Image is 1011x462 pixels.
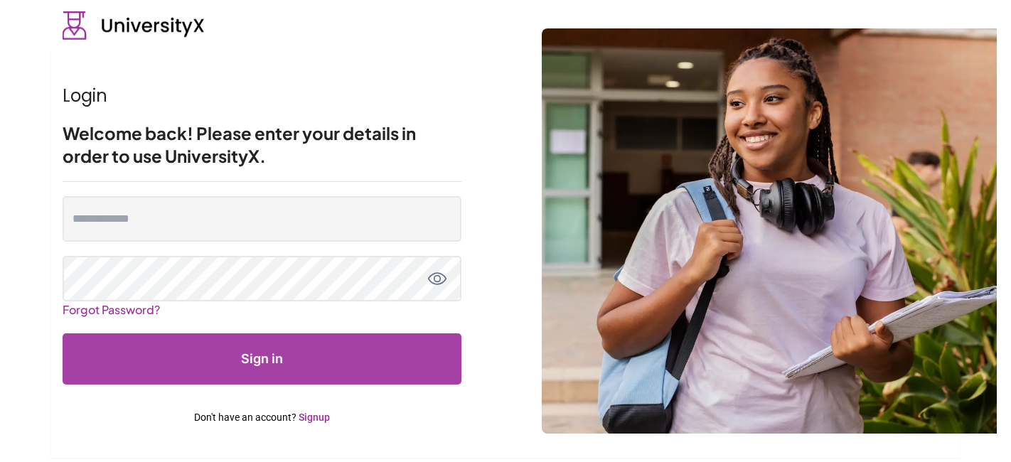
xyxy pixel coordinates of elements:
[427,269,447,289] button: toggle password view
[63,333,461,385] button: Submit form
[63,410,461,424] p: Don't have an account?
[542,28,997,434] img: login background
[299,412,330,423] a: Signup
[63,296,160,323] a: Forgot Password?
[63,85,461,107] h1: Login
[63,122,461,167] h2: Welcome back! Please enter your details in order to use UniversityX.
[63,11,205,40] img: UniversityX logo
